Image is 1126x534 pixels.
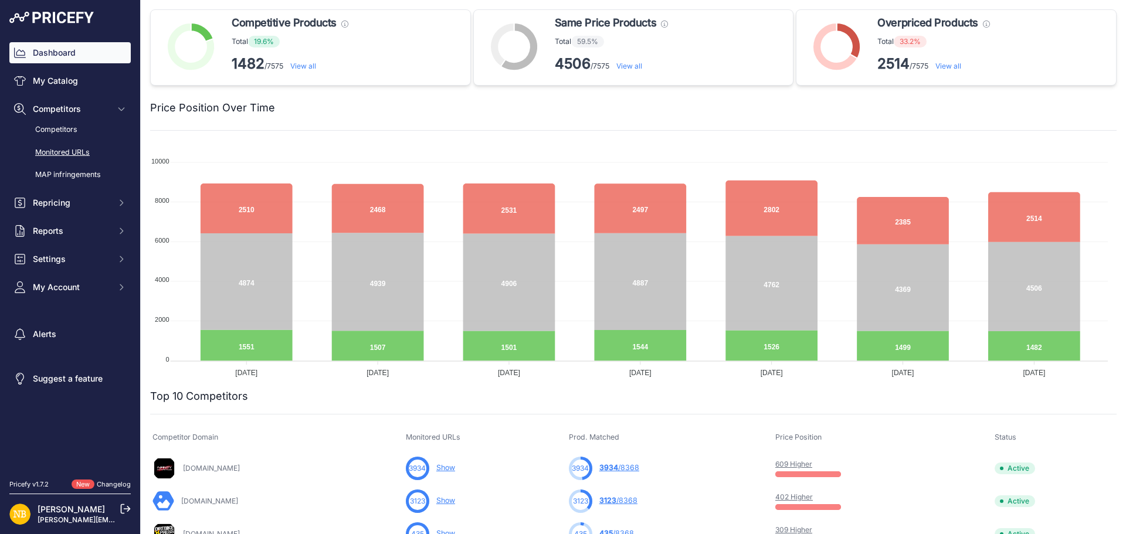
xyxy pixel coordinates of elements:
[38,504,105,514] a: [PERSON_NAME]
[152,433,218,441] span: Competitor Domain
[894,36,927,47] span: 33.2%
[572,463,589,474] span: 3934
[155,316,169,323] tspan: 2000
[33,253,110,265] span: Settings
[9,249,131,270] button: Settings
[9,220,131,242] button: Reports
[599,463,618,472] span: 3934
[232,15,337,31] span: Competitive Products
[995,495,1035,507] span: Active
[775,525,812,534] a: 309 Higher
[436,463,455,472] a: Show
[9,42,131,465] nav: Sidebar
[599,496,637,505] a: 3123/8368
[555,15,656,31] span: Same Price Products
[775,433,822,441] span: Price Position
[775,460,812,468] a: 609 Higher
[877,15,978,31] span: Overpriced Products
[248,36,280,47] span: 19.6%
[9,368,131,389] a: Suggest a feature
[761,369,783,377] tspan: [DATE]
[555,55,591,72] strong: 4506
[38,515,218,524] a: [PERSON_NAME][EMAIL_ADDRESS][DOMAIN_NAME]
[877,55,910,72] strong: 2514
[569,433,619,441] span: Prod. Matched
[33,197,110,209] span: Repricing
[599,496,616,505] span: 3123
[498,369,520,377] tspan: [DATE]
[9,165,131,185] a: MAP infringements
[33,225,110,237] span: Reports
[9,142,131,163] a: Monitored URLs
[629,369,652,377] tspan: [DATE]
[72,479,94,489] span: New
[165,356,169,363] tspan: 0
[406,433,460,441] span: Monitored URLs
[892,369,914,377] tspan: [DATE]
[150,100,275,116] h2: Price Position Over Time
[9,192,131,213] button: Repricing
[616,62,642,70] a: View all
[9,479,49,489] div: Pricefy v1.7.2
[775,492,813,501] a: 402 Higher
[9,12,94,23] img: Pricefy Logo
[409,463,426,474] span: 3934
[9,120,131,140] a: Competitors
[235,369,257,377] tspan: [DATE]
[9,98,131,120] button: Competitors
[232,55,264,72] strong: 1482
[877,55,989,73] p: /7575
[150,388,248,404] h2: Top 10 Competitors
[877,36,989,47] p: Total
[995,433,1016,441] span: Status
[599,463,639,472] a: 3934/8368
[9,70,131,91] a: My Catalog
[367,369,389,377] tspan: [DATE]
[151,158,169,165] tspan: 10000
[995,462,1035,474] span: Active
[183,464,240,472] a: [DOMAIN_NAME]
[97,480,131,488] a: Changelog
[9,42,131,63] a: Dashboard
[571,36,604,47] span: 59.5%
[33,103,110,115] span: Competitors
[9,277,131,298] button: My Account
[1023,369,1045,377] tspan: [DATE]
[410,496,425,506] span: 3123
[9,324,131,345] a: Alerts
[555,36,668,47] p: Total
[181,496,238,505] a: [DOMAIN_NAME]
[290,62,316,70] a: View all
[33,281,110,293] span: My Account
[573,496,588,506] span: 3123
[155,197,169,204] tspan: 8000
[232,36,348,47] p: Total
[155,276,169,283] tspan: 4000
[555,55,668,73] p: /7575
[155,237,169,244] tspan: 6000
[935,62,961,70] a: View all
[232,55,348,73] p: /7575
[436,496,455,505] a: Show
